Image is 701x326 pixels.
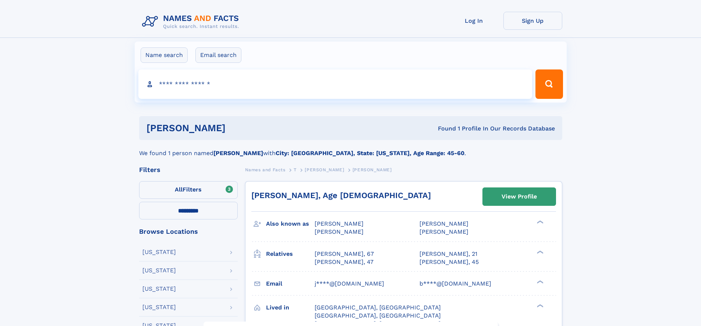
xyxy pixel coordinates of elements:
[315,258,373,266] a: [PERSON_NAME], 47
[266,218,315,230] h3: Also known as
[535,303,544,308] div: ❯
[294,165,297,174] a: T
[535,220,544,225] div: ❯
[245,165,286,174] a: Names and Facts
[305,167,344,172] span: [PERSON_NAME]
[251,191,431,200] a: [PERSON_NAME], Age [DEMOGRAPHIC_DATA]
[353,167,392,172] span: [PERSON_NAME]
[332,125,555,133] div: Found 1 Profile In Our Records Database
[146,123,332,133] h1: [PERSON_NAME]
[535,250,544,254] div: ❯
[315,228,364,235] span: [PERSON_NAME]
[315,220,364,227] span: [PERSON_NAME]
[142,268,176,273] div: [US_STATE]
[535,279,544,284] div: ❯
[175,186,183,193] span: All
[419,228,468,235] span: [PERSON_NAME]
[213,150,263,157] b: [PERSON_NAME]
[139,12,245,32] img: Logo Names and Facts
[503,12,562,30] a: Sign Up
[419,250,477,258] a: [PERSON_NAME], 21
[276,150,464,157] b: City: [GEOGRAPHIC_DATA], State: [US_STATE], Age Range: 45-60
[139,140,562,158] div: We found 1 person named with .
[305,165,344,174] a: [PERSON_NAME]
[535,69,563,99] button: Search Button
[419,220,468,227] span: [PERSON_NAME]
[419,258,479,266] a: [PERSON_NAME], 45
[142,304,176,310] div: [US_STATE]
[445,12,503,30] a: Log In
[139,181,238,199] label: Filters
[266,248,315,260] h3: Relatives
[266,301,315,314] h3: Lived in
[142,286,176,292] div: [US_STATE]
[266,277,315,290] h3: Email
[502,188,537,205] div: View Profile
[141,47,188,63] label: Name search
[139,166,238,173] div: Filters
[139,228,238,235] div: Browse Locations
[294,167,297,172] span: T
[315,250,374,258] a: [PERSON_NAME], 67
[142,249,176,255] div: [US_STATE]
[315,312,441,319] span: [GEOGRAPHIC_DATA], [GEOGRAPHIC_DATA]
[138,69,532,99] input: search input
[483,188,556,205] a: View Profile
[315,304,441,311] span: [GEOGRAPHIC_DATA], [GEOGRAPHIC_DATA]
[195,47,241,63] label: Email search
